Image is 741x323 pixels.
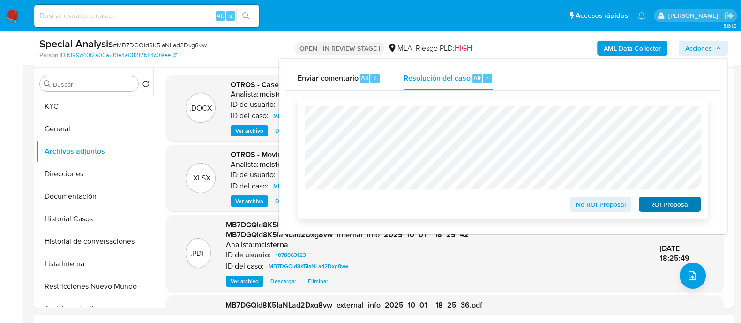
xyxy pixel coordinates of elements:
[270,125,306,136] button: Descargar
[44,80,51,88] button: Buscar
[231,170,276,180] p: ID de usuario:
[260,90,293,99] h6: mcisterna
[39,51,65,60] b: Person ID
[34,10,259,22] input: Buscar usuario o caso...
[486,74,488,83] span: r
[229,11,232,20] span: s
[639,197,701,212] button: ROI Proposal
[454,43,472,53] span: HIGH
[235,126,263,135] span: Ver archivo
[235,196,263,206] span: Ver archivo
[36,118,153,140] button: General
[36,163,153,185] button: Direcciones
[226,219,486,240] span: MB7DGQld8K5IaNLad2Dxg8vw_internal_info_2025_10_01__18_25_42.pdf - MB7DGQld8K5IaNLad2Dxg8vw_intern...
[231,181,269,191] p: ID del caso:
[269,180,357,192] a: MB7DGQld8K5IaNLad2Dxg8vw
[576,198,625,211] span: No ROI Proposal
[295,42,384,55] p: OPEN - IN REVIEW STAGE I
[273,180,353,192] span: MB7DGQld8K5IaNLad2Dxg8vw
[189,103,212,113] p: .DOCX
[597,41,667,56] button: AML Data Collector
[255,240,288,249] h6: mcisterna
[415,43,472,53] span: Riesgo PLD:
[236,9,255,23] button: search-icon
[231,125,268,136] button: Ver archivo
[226,276,263,287] button: Ver archivo
[637,12,645,20] a: Notificaciones
[36,95,153,118] button: KYC
[269,110,357,121] a: MB7DGQld8K5IaNLad2Dxg8vw
[680,263,706,289] button: upload-file
[231,149,494,160] span: OTROS - Movimientos MB7DGQld8K5IaNLad2Dxg8vw_2025_09_17_11_19_31
[361,74,368,83] span: Alt
[113,40,207,50] span: # MB7DGQld8K5IaNLad2Dxg8vw
[36,275,153,298] button: Restricciones Nuevo Mundo
[226,262,264,271] p: ID del caso:
[275,126,301,135] span: Descargar
[226,240,254,249] p: Analista:
[36,140,153,163] button: Archivos adjuntos
[388,43,412,53] div: MLA
[36,230,153,253] button: Historial de conversaciones
[36,185,153,208] button: Documentación
[270,195,306,207] button: Descargar
[277,99,314,110] a: 1078863123
[225,300,487,321] span: MB7DGQld8K5IaNLad2Dxg8vw_external_info_2025_10_01__18_25_36.pdf - MB7DGQld8K5IaNLad2Dxg8vw_extern...
[265,261,352,272] a: MB7DGQld8K5IaNLad2Dxg8vw
[231,160,259,169] p: Analista:
[36,208,153,230] button: Historial Casos
[36,298,153,320] button: Anticipos de dinero
[272,249,310,261] a: 1078863123
[231,195,268,207] button: Ver archivo
[473,74,481,83] span: Alt
[226,250,271,260] p: ID de usuario:
[266,276,301,287] button: Descargar
[604,41,661,56] b: AML Data Collector
[190,248,206,259] p: .PDF
[273,110,353,121] span: MB7DGQld8K5IaNLad2Dxg8vw
[231,100,276,109] p: ID de usuario:
[231,90,259,99] p: Analista:
[217,11,224,20] span: Alt
[679,41,728,56] button: Acciones
[275,196,301,206] span: Descargar
[668,11,721,20] p: milagros.cisterna@mercadolibre.com
[260,160,293,169] h6: mcisterna
[67,51,177,60] a: b199d40f2a00a5f0e4a082f2b84c09ee
[191,173,210,183] p: .XLSX
[660,243,689,264] span: [DATE] 18:25:49
[231,79,479,90] span: OTROS - Caselog MB7DGQld8K5IaNLad2Dxg8vw_2025_09_17_11_19_31
[723,22,736,30] span: 3.161.2
[270,277,296,286] span: Descargar
[269,261,348,272] span: MB7DGQld8K5IaNLad2Dxg8vw
[685,41,712,56] span: Acciones
[576,11,628,21] span: Accesos rápidos
[303,276,333,287] button: Eliminar
[570,197,632,212] button: No ROI Proposal
[231,277,259,286] span: Ver archivo
[142,80,150,90] button: Volver al orden por defecto
[645,198,694,211] span: ROI Proposal
[404,72,471,83] span: Resolución del caso
[724,11,734,21] a: Salir
[231,111,269,120] p: ID del caso:
[308,277,328,286] span: Eliminar
[36,253,153,275] button: Lista Interna
[374,74,376,83] span: c
[298,72,359,83] span: Enviar comentario
[277,169,314,180] a: 1078863123
[53,80,135,89] input: Buscar
[276,249,306,261] span: 1078863123
[39,36,113,51] b: Special Analysis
